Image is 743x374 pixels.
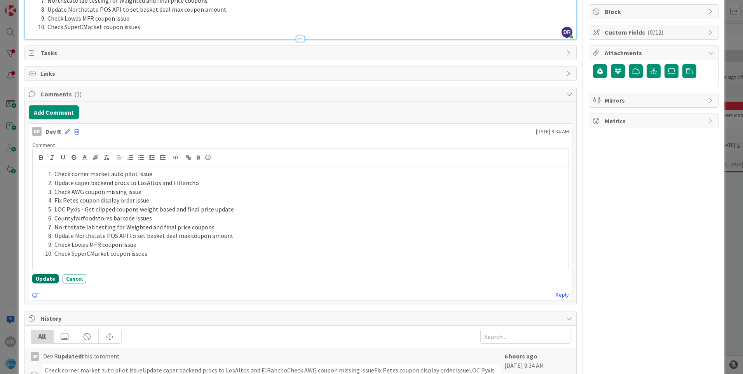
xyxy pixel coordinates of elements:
[45,205,565,214] li: LOC Pyxis - Get clipped coupons weight based and final price update
[605,28,704,37] span: Custom Fields
[536,128,569,136] span: [DATE] 9:34 AM
[45,187,565,196] li: Check AWG coupon missing issue
[40,89,562,99] span: Comments
[480,330,570,344] input: Search...
[605,96,704,105] span: Mirrors
[45,231,565,240] li: Update Northstate POS API to set basket deal max coupon amount
[647,28,663,36] span: ( 0/12 )
[504,352,537,360] b: 6 hours ago
[31,352,39,361] div: DR
[58,352,82,360] b: updated
[43,351,120,361] span: Dev R this comment
[45,240,565,249] li: Check Lowes MFR coupon issue
[38,14,572,23] li: Check Lowes MFR coupon issue
[556,290,569,300] a: Reply
[40,48,562,58] span: Tasks
[31,330,54,343] div: All
[38,5,572,14] li: Update Northstate POS API to set basket deal max coupon amount
[45,127,61,136] div: Dev R
[562,27,572,38] span: DR
[32,142,55,149] span: Comment
[45,223,565,232] li: Northstate lab testing for Weighted and final price coupons
[29,105,79,119] button: Add Comment
[63,274,86,283] button: Cancel
[74,90,82,98] span: ( 1 )
[45,249,565,258] li: Check SuperCMarket coupon issues
[32,127,42,136] div: DR
[45,170,565,178] li: Check corner market auto pilot issue
[40,69,562,78] span: Links
[40,314,562,323] span: History
[605,7,704,16] span: Block
[45,214,565,223] li: Countyfairfoodstores barcode issues
[38,23,572,31] li: Check SuperCMarket coupon issues
[45,196,565,205] li: Fix Petes coupon display order issue
[45,178,565,187] li: Update caper backend procs to LosAltos and ElRancho
[605,116,704,126] span: Metrics
[32,274,59,283] button: Update
[605,48,704,58] span: Attachments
